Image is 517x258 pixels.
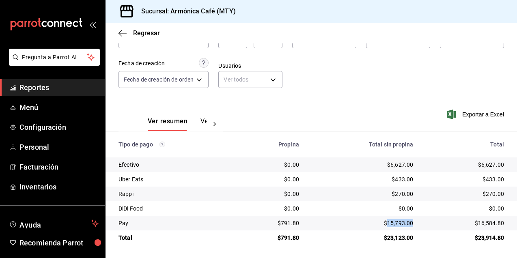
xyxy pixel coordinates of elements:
[118,204,230,213] div: DiDi Food
[200,117,231,131] button: Ver pagos
[218,63,282,69] label: Usuarios
[118,175,230,183] div: Uber Eats
[243,175,299,183] div: $0.00
[19,82,99,93] span: Reportes
[243,219,299,227] div: $791.80
[19,102,99,113] span: Menú
[159,142,165,147] svg: Los pagos realizados con Pay y otras terminales son montos brutos.
[312,234,413,242] div: $23,123.00
[118,219,230,227] div: Pay
[243,204,299,213] div: $0.00
[243,234,299,242] div: $791.80
[243,161,299,169] div: $0.00
[118,59,165,68] div: Fecha de creación
[22,53,87,62] span: Pregunta a Parrot AI
[148,117,187,131] button: Ver resumen
[312,204,413,213] div: $0.00
[19,181,99,192] span: Inventarios
[243,141,299,148] div: Propina
[118,29,160,37] button: Regresar
[9,49,100,66] button: Pregunta a Parrot AI
[426,219,504,227] div: $16,584.80
[133,29,160,37] span: Regresar
[426,190,504,198] div: $270.00
[312,190,413,198] div: $270.00
[312,175,413,183] div: $433.00
[426,204,504,213] div: $0.00
[148,117,207,131] div: navigation tabs
[118,190,230,198] div: Rappi
[426,141,504,148] div: Total
[19,142,99,153] span: Personal
[19,237,99,248] span: Recomienda Parrot
[19,219,88,228] span: Ayuda
[19,122,99,133] span: Configuración
[118,141,230,148] div: Tipo de pago
[426,161,504,169] div: $6,627.00
[19,161,99,172] span: Facturación
[118,234,230,242] div: Total
[135,6,236,16] h3: Sucursal: Armónica Café (MTY)
[312,161,413,169] div: $6,627.00
[89,21,96,28] button: open_drawer_menu
[6,59,100,67] a: Pregunta a Parrot AI
[426,175,504,183] div: $433.00
[312,141,413,148] div: Total sin propina
[118,161,230,169] div: Efectivo
[426,234,504,242] div: $23,914.80
[312,219,413,227] div: $15,793.00
[243,190,299,198] div: $0.00
[448,110,504,119] button: Exportar a Excel
[124,75,194,84] span: Fecha de creación de orden
[218,71,282,88] div: Ver todos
